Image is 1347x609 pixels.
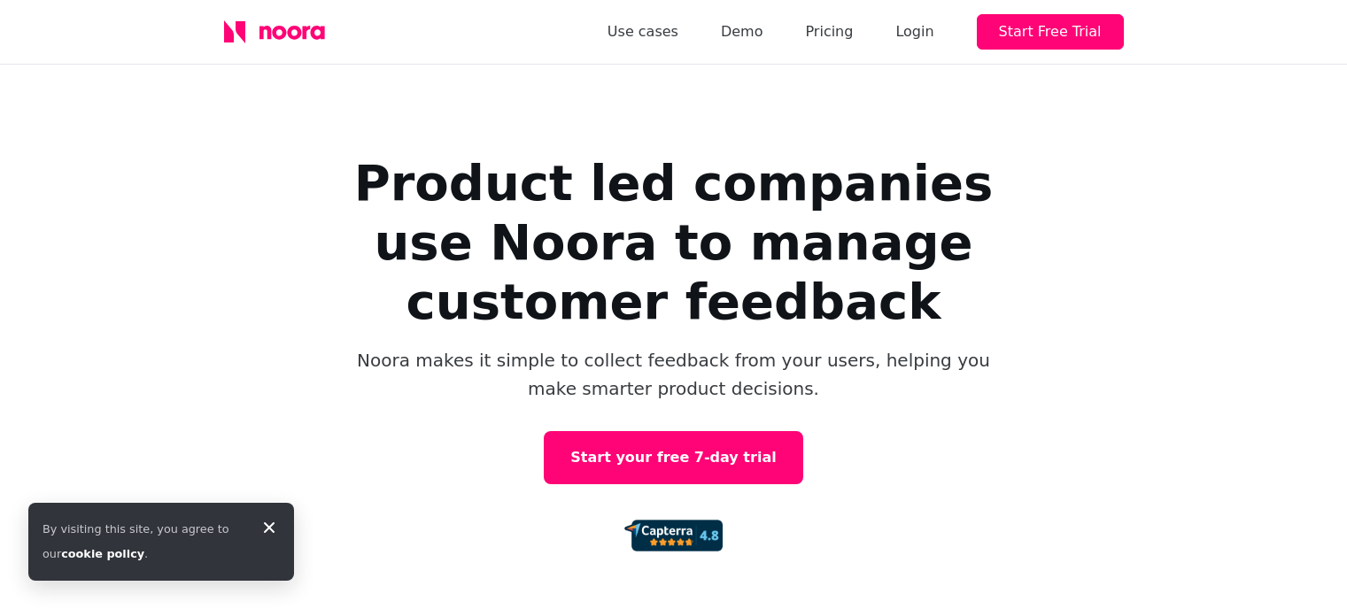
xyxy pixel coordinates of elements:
p: Noora makes it simple to collect feedback from your users, helping you make smarter product decis... [355,346,993,403]
div: Login [895,19,933,44]
a: Pricing [805,19,853,44]
a: Demo [721,19,763,44]
a: cookie policy [61,547,144,560]
button: Start Free Trial [977,14,1124,50]
div: By visiting this site, you agree to our . [43,517,244,567]
h1: Product led companies use Noora to manage customer feedback [320,153,1028,332]
a: Use cases [608,19,678,44]
img: 92d72d4f0927c2c8b0462b8c7b01ca97.png [624,520,722,551]
a: Start your free 7-day trial [544,431,802,484]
